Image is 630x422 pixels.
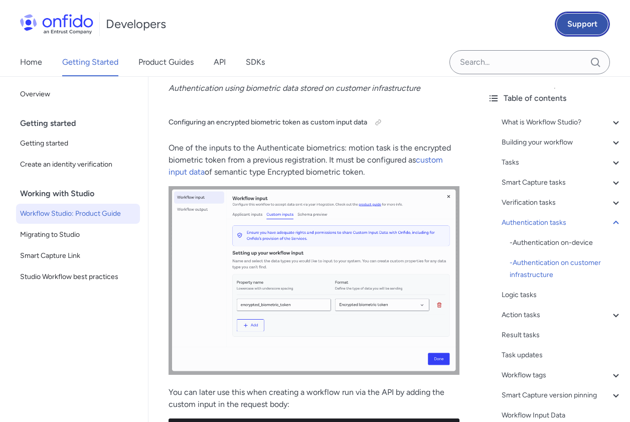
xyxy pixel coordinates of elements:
a: Overview [16,84,140,104]
a: -Authentication on customer infrastructure [510,257,622,281]
a: Workflow Input Data [502,409,622,421]
h5: Configuring an encrypted biometric token as custom input data [169,114,459,130]
h1: Developers [106,16,166,32]
span: Migrating to Studio [20,229,136,241]
em: Authentication using biometric data stored on customer infrastructure [169,83,420,93]
div: Table of contents [488,92,622,104]
a: Action tasks [502,309,622,321]
div: - Authentication on customer infrastructure [510,257,622,281]
a: Verification tasks [502,197,622,209]
a: What is Workflow Studio? [502,116,622,128]
a: Product Guides [138,48,194,76]
a: Task updates [502,349,622,361]
div: - Authentication on-device [510,237,622,249]
a: Create an identity verification [16,155,140,175]
a: Support [555,12,610,37]
a: Getting Started [62,48,118,76]
div: Working with Studio [20,184,144,204]
span: Overview [20,88,136,100]
a: Result tasks [502,329,622,341]
a: custom input data [169,155,443,177]
span: Create an identity verification [20,159,136,171]
a: Building your workflow [502,136,622,149]
p: One of the inputs to the Authenticate biometrics: motion task is the encrypted biometric token fr... [169,142,459,178]
img: Onfido Logo [20,14,93,34]
a: Smart Capture version pinning [502,389,622,401]
a: Logic tasks [502,289,622,301]
a: Tasks [502,157,622,169]
a: Smart Capture tasks [502,177,622,189]
div: Getting started [20,113,144,133]
a: -Authentication on-device [510,237,622,249]
a: Migrating to Studio [16,225,140,245]
a: Authentication tasks [502,217,622,229]
a: Studio Workflow best practices [16,267,140,287]
a: Home [20,48,42,76]
a: Getting started [16,133,140,154]
img: Encrypted biometric token as custom input data [169,186,459,375]
span: Getting started [20,137,136,150]
span: Smart Capture Link [20,250,136,262]
p: You can later use this when creating a workflow run via the API by adding the custom input in the... [169,386,459,410]
a: Workflow tags [502,369,622,381]
a: API [214,48,226,76]
span: Workflow Studio: Product Guide [20,208,136,220]
span: Studio Workflow best practices [20,271,136,283]
a: SDKs [246,48,265,76]
a: Smart Capture Link [16,246,140,266]
input: Onfido search input field [449,50,610,74]
a: Workflow Studio: Product Guide [16,204,140,224]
